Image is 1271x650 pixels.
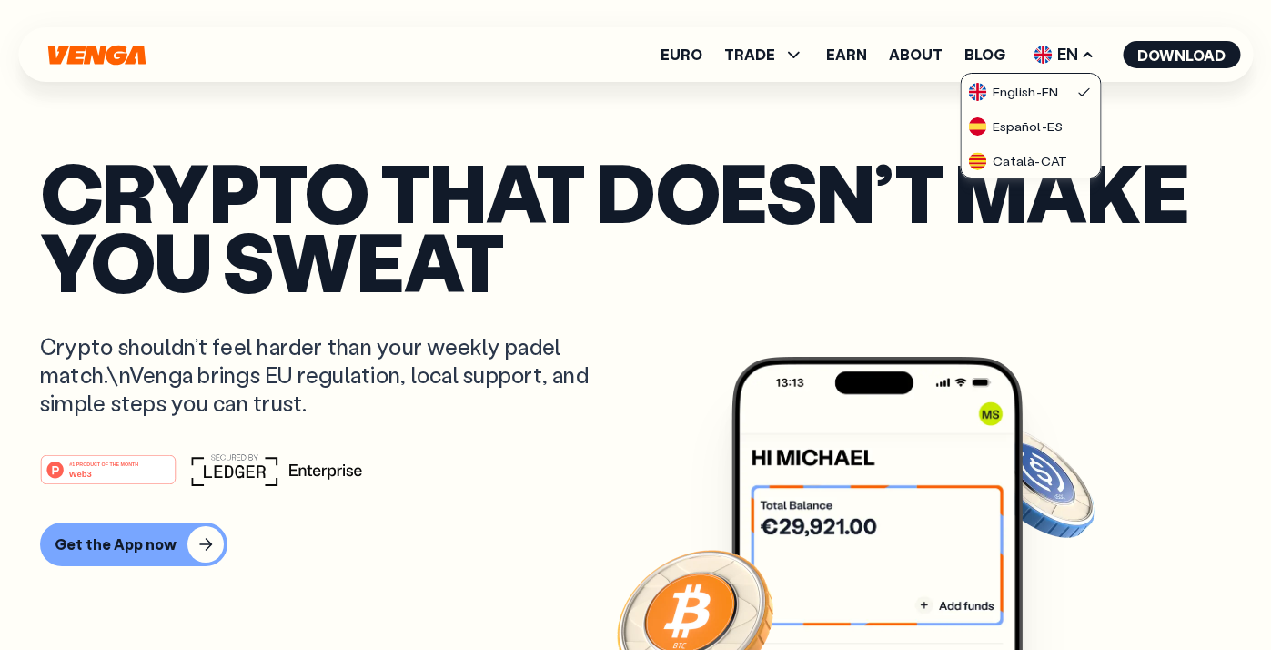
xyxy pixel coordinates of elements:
button: Get the App now [40,523,227,566]
img: flag-uk [969,83,987,101]
div: Español - ES [969,117,1063,136]
img: USDC coin [968,416,1099,547]
span: TRADE [724,47,775,62]
a: Earn [826,47,867,62]
a: About [889,47,943,62]
p: Crypto that doesn’t make you sweat [40,157,1231,296]
a: #1 PRODUCT OF THE MONTHWeb3 [40,465,177,489]
div: English - EN [969,83,1058,101]
a: Euro [661,47,702,62]
a: Get the App now [40,523,1231,566]
a: Blog [964,47,1005,62]
p: Crypto shouldn’t feel harder than your weekly padel match.\nVenga brings EU regulation, local sup... [40,332,615,418]
svg: Home [45,45,147,66]
img: flag-uk [1034,46,1052,64]
a: flag-ukEnglish-EN [962,74,1100,108]
tspan: #1 PRODUCT OF THE MONTH [69,462,138,467]
a: flag-esEspañol-ES [962,108,1100,143]
a: flag-catCatalà-CAT [962,143,1100,178]
img: flag-es [969,117,987,136]
tspan: Web3 [69,469,92,479]
img: flag-cat [969,152,987,170]
span: TRADE [724,44,804,66]
div: Get the App now [55,535,177,554]
div: Català - CAT [969,152,1067,170]
span: EN [1027,40,1101,69]
button: Download [1123,41,1240,68]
